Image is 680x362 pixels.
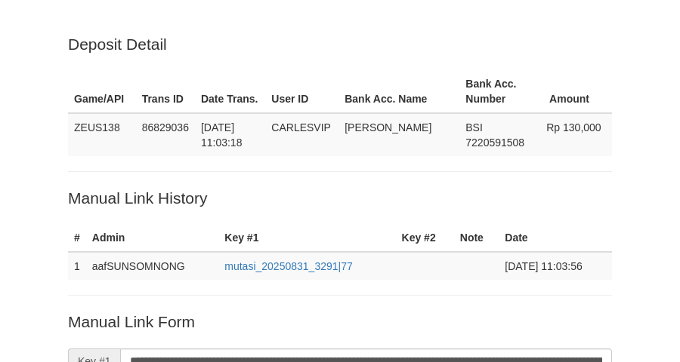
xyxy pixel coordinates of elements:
td: 1 [68,252,86,280]
td: 86829036 [136,113,195,156]
td: aafSUNSOMNONG [86,252,218,280]
td: ZEUS138 [68,113,136,156]
p: Manual Link Form [68,311,612,333]
th: Note [454,224,499,252]
span: [PERSON_NAME] [345,121,431,133]
th: Date Trans. [195,70,265,113]
th: User ID [265,70,338,113]
th: Key #2 [396,224,454,252]
th: Bank Acc. Number [459,70,540,113]
span: CARLESVIP [271,121,331,133]
th: Game/API [68,70,136,113]
td: [DATE] 11:03:56 [499,252,612,280]
th: Date [499,224,612,252]
a: mutasi_20250831_3291|77 [224,260,352,272]
th: Admin [86,224,218,252]
span: [DATE] 11:03:18 [201,121,243,149]
p: Manual Link History [68,187,612,209]
th: Key #1 [218,224,395,252]
p: Deposit Detail [68,33,612,55]
th: # [68,224,86,252]
th: Amount [540,70,612,113]
span: BSI [465,121,483,133]
th: Trans ID [136,70,195,113]
span: Rp 130,000 [546,121,601,133]
span: Copy 7220591508 to clipboard [465,137,524,149]
th: Bank Acc. Name [338,70,459,113]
